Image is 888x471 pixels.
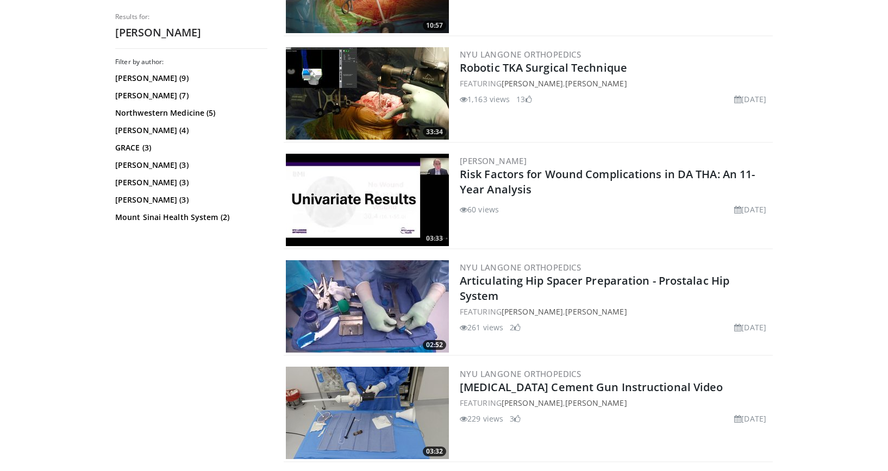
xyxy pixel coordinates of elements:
[565,78,627,89] a: [PERSON_NAME]
[115,177,265,188] a: [PERSON_NAME] (3)
[734,93,766,105] li: [DATE]
[286,260,449,353] a: 02:52
[115,194,265,205] a: [PERSON_NAME] (3)
[423,340,446,350] span: 02:52
[423,21,446,30] span: 10:57
[734,413,766,424] li: [DATE]
[510,413,521,424] li: 3
[115,73,265,84] a: [PERSON_NAME] (9)
[460,60,627,75] a: Robotic TKA Surgical Technique
[565,306,627,317] a: [PERSON_NAME]
[286,367,449,459] img: 403a5e52-0b86-44dd-9b55-307e8236b57e.jpg.300x170_q85_crop-smart_upscale.jpg
[115,26,267,40] h2: [PERSON_NAME]
[516,93,531,105] li: 13
[460,78,771,89] div: FEATURING ,
[460,273,729,303] a: Articulating Hip Spacer Preparation - Prostalac Hip System
[286,367,449,459] a: 03:32
[286,154,449,246] img: 79b9053e-af85-4bfe-b040-c93b20c0f707.300x170_q85_crop-smart_upscale.jpg
[502,398,563,408] a: [PERSON_NAME]
[423,127,446,137] span: 33:34
[502,78,563,89] a: [PERSON_NAME]
[286,260,449,353] img: 5a99cf53-09ed-426b-a1ff-b151c3658a56.300x170_q85_crop-smart_upscale.jpg
[460,204,499,215] li: 60 views
[460,368,581,379] a: NYU Langone Orthopedics
[423,447,446,456] span: 03:32
[460,322,503,333] li: 261 views
[460,93,510,105] li: 1,163 views
[115,12,267,21] p: Results for:
[115,160,265,171] a: [PERSON_NAME] (3)
[565,398,627,408] a: [PERSON_NAME]
[286,154,449,246] a: 03:33
[286,47,449,140] a: 33:34
[115,108,265,118] a: Northwestern Medicine (5)
[115,90,265,101] a: [PERSON_NAME] (7)
[734,322,766,333] li: [DATE]
[734,204,766,215] li: [DATE]
[115,125,265,136] a: [PERSON_NAME] (4)
[502,306,563,317] a: [PERSON_NAME]
[460,306,771,317] div: FEATURING ,
[423,234,446,243] span: 03:33
[115,212,265,223] a: Mount Sinai Health System (2)
[460,397,771,409] div: FEATURING ,
[460,155,527,166] a: [PERSON_NAME]
[460,380,723,394] a: [MEDICAL_DATA] Cement Gun Instructional Video
[460,262,581,273] a: NYU Langone Orthopedics
[460,49,581,60] a: NYU Langone Orthopedics
[460,413,503,424] li: 229 views
[286,47,449,140] img: 36cfe6f0-96ae-4a80-bb65-17ecd3beee4d.jpg.300x170_q85_crop-smart_upscale.jpg
[460,167,755,197] a: Risk Factors for Wound Complications in DA THA: An 11-Year Analysis
[510,322,521,333] li: 2
[115,142,265,153] a: GRACE (3)
[115,58,267,66] h3: Filter by author:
